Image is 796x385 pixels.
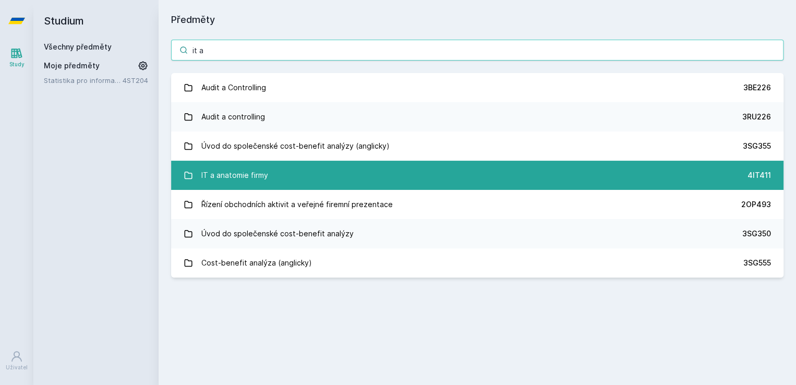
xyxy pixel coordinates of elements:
[201,223,354,244] div: Úvod do společenské cost-benefit analýzy
[171,161,783,190] a: IT a anatomie firmy 4IT411
[201,136,390,157] div: Úvod do společenské cost-benefit analýzy (anglicky)
[201,252,312,273] div: Cost-benefit analýza (anglicky)
[44,42,112,51] a: Všechny předměty
[9,61,25,68] div: Study
[44,75,123,86] a: Statistika pro informatiky
[201,194,393,215] div: Řízení obchodních aktivit a veřejné firemní prezentace
[201,106,265,127] div: Audit a controlling
[742,112,771,122] div: 3RU226
[171,131,783,161] a: Úvod do společenské cost-benefit analýzy (anglicky) 3SG355
[171,102,783,131] a: Audit a controlling 3RU226
[2,345,31,377] a: Uživatel
[6,364,28,371] div: Uživatel
[201,165,268,186] div: IT a anatomie firmy
[743,82,771,93] div: 3BE226
[44,61,100,71] span: Moje předměty
[171,248,783,278] a: Cost-benefit analýza (anglicky) 3SG555
[742,228,771,239] div: 3SG350
[201,77,266,98] div: Audit a Controlling
[171,219,783,248] a: Úvod do společenské cost-benefit analýzy 3SG350
[2,42,31,74] a: Study
[741,199,771,210] div: 2OP493
[171,13,783,27] h1: Předměty
[171,190,783,219] a: Řízení obchodních aktivit a veřejné firemní prezentace 2OP493
[171,73,783,102] a: Audit a Controlling 3BE226
[743,141,771,151] div: 3SG355
[747,170,771,181] div: 4IT411
[743,258,771,268] div: 3SG555
[123,76,148,85] a: 4ST204
[171,40,783,61] input: Název nebo ident předmětu…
